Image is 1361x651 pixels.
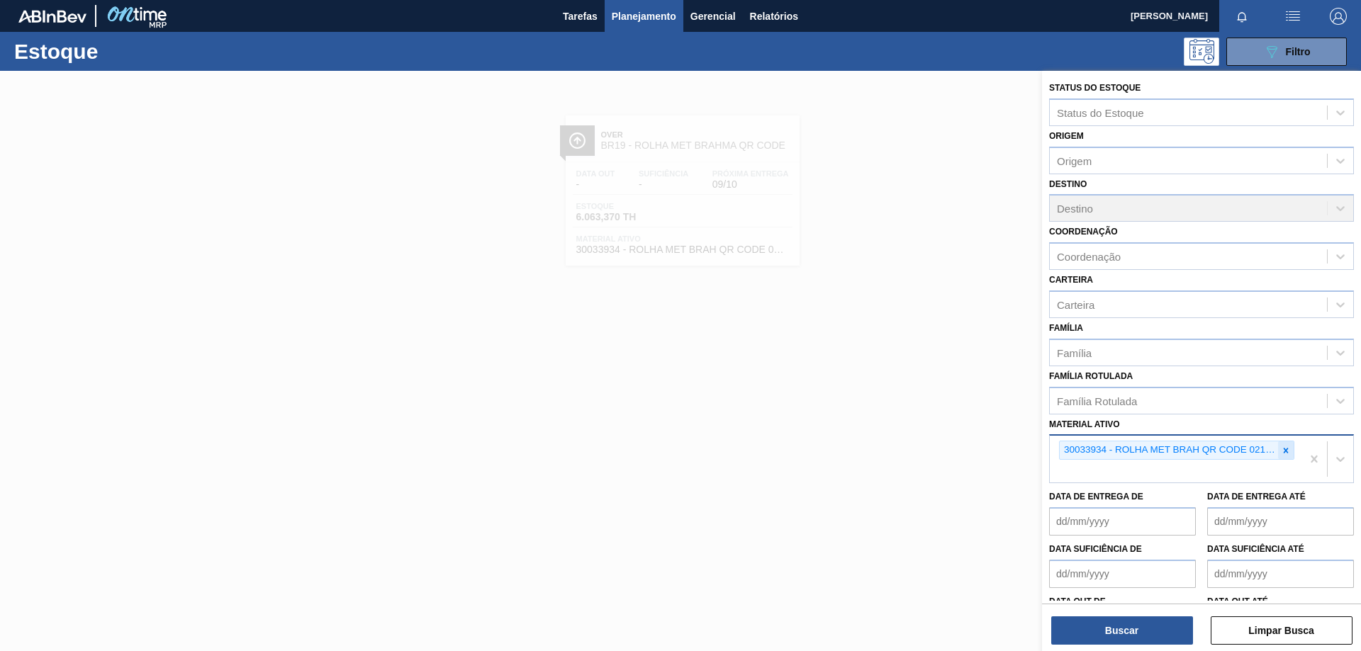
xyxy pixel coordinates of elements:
img: TNhmsLtSVTkK8tSr43FrP2fwEKptu5GPRR3wAAAABJRU5ErkJggg== [18,10,86,23]
div: Status do Estoque [1057,106,1144,118]
span: Tarefas [563,8,598,25]
label: Destino [1049,179,1087,189]
label: Origem [1049,131,1084,141]
label: Coordenação [1049,227,1118,237]
label: Carteira [1049,275,1093,285]
label: Família Rotulada [1049,371,1133,381]
div: Carteira [1057,298,1094,310]
label: Data suficiência de [1049,544,1142,554]
label: Data suficiência até [1207,544,1304,554]
span: Relatórios [750,8,798,25]
label: Data out de [1049,596,1106,606]
div: 30033934 - ROLHA MET BRAH QR CODE 021CX105 [1060,441,1278,459]
label: Data de Entrega até [1207,492,1306,502]
img: Logout [1330,8,1347,25]
button: Notificações [1219,6,1265,26]
label: Data out até [1207,596,1268,606]
div: Origem [1057,154,1092,166]
label: Data de Entrega de [1049,492,1143,502]
label: Família [1049,323,1083,333]
input: dd/mm/yyyy [1049,507,1196,536]
span: Filtro [1286,46,1311,57]
label: Status do Estoque [1049,83,1141,93]
div: Coordenação [1057,251,1121,263]
img: userActions [1284,8,1301,25]
input: dd/mm/yyyy [1207,507,1354,536]
label: Material ativo [1049,419,1120,429]
div: Família Rotulada [1057,395,1137,407]
span: Planejamento [612,8,676,25]
input: dd/mm/yyyy [1207,560,1354,588]
span: Gerencial [690,8,736,25]
div: Pogramando: nenhum usuário selecionado [1184,38,1219,66]
div: Família [1057,346,1092,358]
h1: Estoque [14,43,226,60]
button: Filtro [1226,38,1347,66]
input: dd/mm/yyyy [1049,560,1196,588]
